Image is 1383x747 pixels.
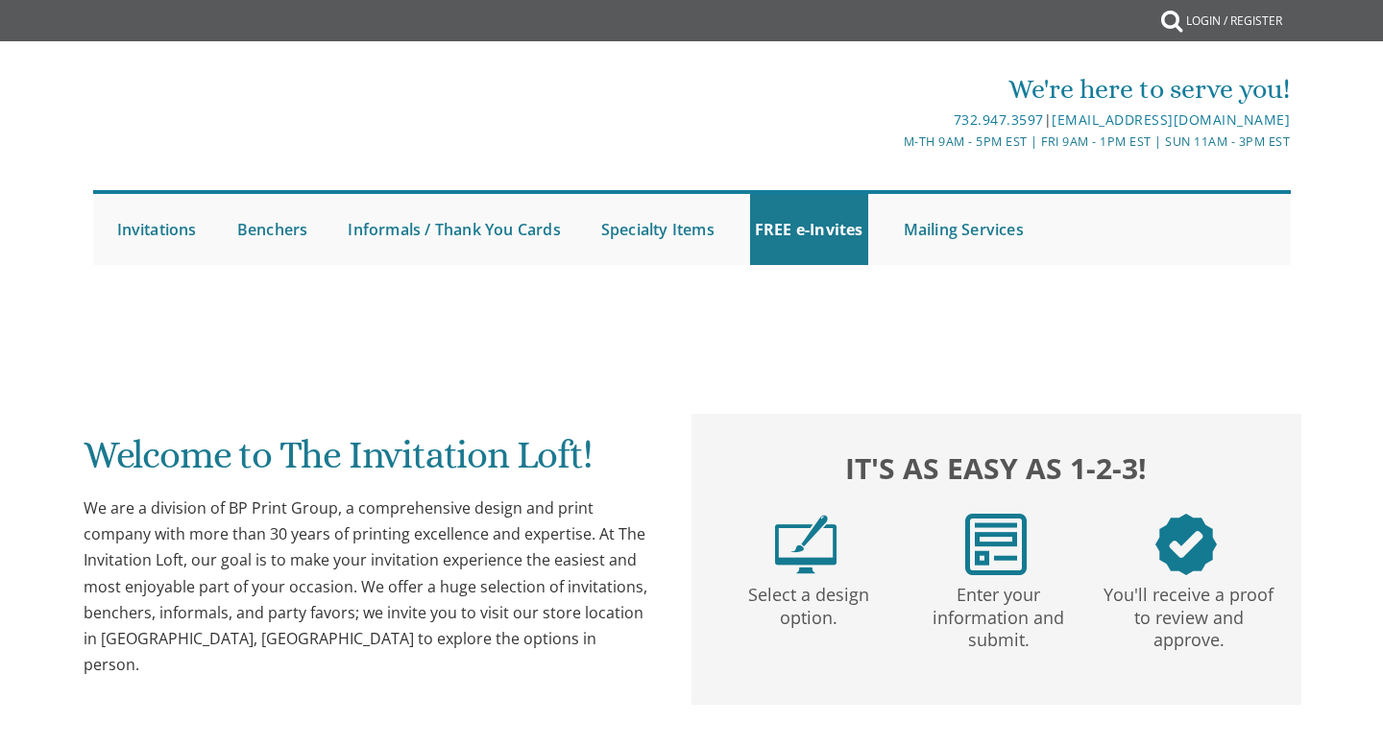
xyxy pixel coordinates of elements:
div: M-Th 9am - 5pm EST | Fri 9am - 1pm EST | Sun 11am - 3pm EST [493,132,1290,152]
p: You'll receive a proof to review and approve. [1098,575,1280,652]
p: Enter your information and submit. [908,575,1090,652]
div: We are a division of BP Print Group, a comprehensive design and print company with more than 30 y... [84,495,654,678]
img: step1.png [775,514,837,575]
img: step2.png [965,514,1027,575]
a: [EMAIL_ADDRESS][DOMAIN_NAME] [1052,110,1290,129]
a: Specialty Items [596,194,719,265]
p: Select a design option. [717,575,900,630]
h2: It's as easy as 1-2-3! [711,446,1281,490]
div: We're here to serve you! [493,70,1290,108]
a: 732.947.3597 [954,110,1044,129]
a: Invitations [112,194,202,265]
a: Informals / Thank You Cards [343,194,565,265]
a: FREE e-Invites [750,194,868,265]
a: Mailing Services [899,194,1029,265]
img: step3.png [1155,514,1217,575]
a: Benchers [232,194,313,265]
h1: Welcome to The Invitation Loft! [84,434,654,491]
div: | [493,108,1290,132]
